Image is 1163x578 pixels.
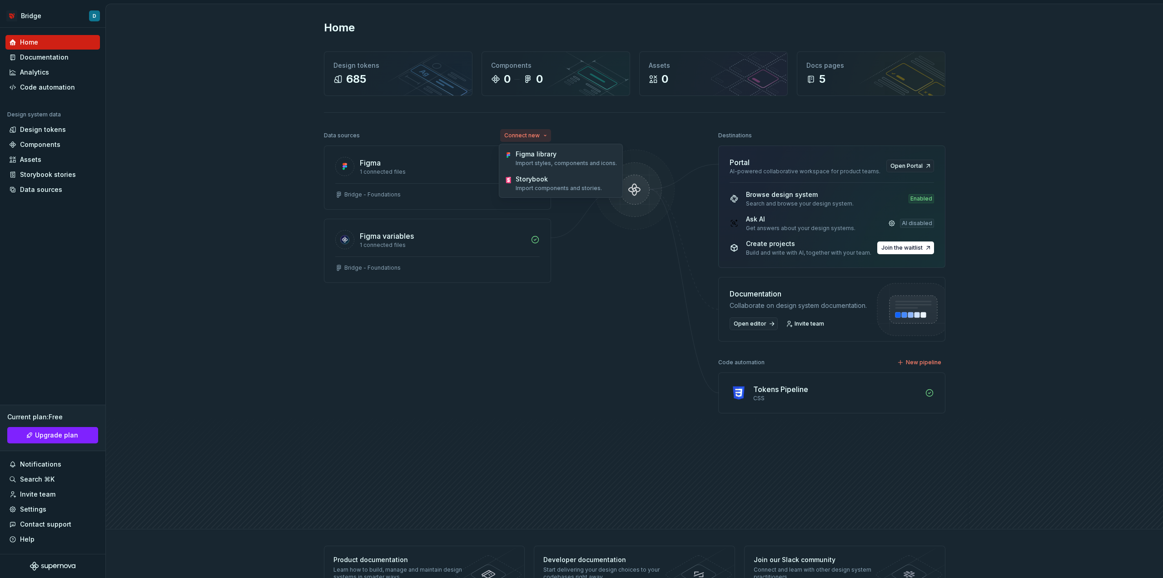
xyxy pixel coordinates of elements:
a: Components [5,137,100,152]
a: Figma1 connected filesBridge - Foundations [324,146,551,210]
div: Tokens Pipeline [753,384,808,395]
div: AI disabled [900,219,934,228]
span: Upgrade plan [35,431,78,440]
a: Invite team [5,487,100,502]
a: Components00 [482,51,630,96]
button: BridgeD [2,6,104,25]
a: Open Portal [886,160,934,172]
a: Open editor [730,317,778,330]
div: 1 connected files [360,168,525,176]
span: Connect new [504,132,540,139]
div: Create projects [746,239,871,248]
p: Import components and stories. [516,185,602,192]
button: New pipeline [895,356,945,369]
div: Storybook [516,175,548,184]
div: Portal [730,157,750,168]
div: Storybook stories [20,170,76,179]
div: Bridge [21,11,41,20]
span: Open Portal [890,162,923,170]
div: Notifications [20,460,61,469]
button: Search ⌘K [5,472,100,487]
button: Connect new [500,129,551,142]
a: Code automation [5,80,100,95]
div: Code automation [718,356,765,369]
div: Bridge - Foundations [344,191,401,198]
p: Import styles, components and icons. [516,160,617,167]
a: Docs pages5 [797,51,945,96]
img: 3f850d6b-8361-4b34-8a82-b945b4d8a89b.png [6,10,17,21]
button: Contact support [5,517,100,532]
div: Browse design system [746,190,854,199]
div: Components [491,61,621,70]
a: Assets [5,152,100,167]
a: Home [5,35,100,50]
div: Data sources [324,129,360,142]
div: Current plan : Free [7,412,98,422]
span: Join the waitlist [881,244,923,251]
div: Code automation [20,83,75,92]
svg: Supernova Logo [30,562,75,571]
div: Figma library [516,150,557,159]
button: Help [5,532,100,547]
a: Assets0 [639,51,788,96]
div: Design system data [7,111,61,118]
div: D [93,12,96,20]
div: Destinations [718,129,752,142]
div: CSS [753,395,919,402]
a: Figma variables1 connected filesBridge - Foundations [324,219,551,283]
div: Figma [360,157,381,168]
a: Documentation [5,50,100,65]
div: Documentation [20,53,69,62]
div: Components [20,140,60,149]
div: 0 [536,72,543,86]
div: Analytics [20,68,49,77]
div: Developer documentation [543,555,676,564]
div: Search and browse your design system. [746,200,854,207]
div: Contact support [20,520,71,529]
div: Build and write with AI, together with your team. [746,249,871,256]
div: AI-powered collaborative workspace for product teams. [730,168,881,175]
div: Assets [20,155,41,164]
a: Storybook stories [5,167,100,182]
a: Data sources [5,182,100,197]
div: Bridge - Foundations [344,264,401,271]
button: Upgrade plan [7,427,98,443]
div: Help [20,535,35,544]
div: Ask AI [746,215,855,224]
a: Settings [5,502,100,517]
div: Search ⌘K [20,475,55,484]
div: Collaborate on design system documentation. [730,301,867,310]
div: Docs pages [806,61,936,70]
div: 0 [504,72,511,86]
div: Invite team [20,490,55,499]
div: 5 [819,72,825,86]
div: 1 connected files [360,241,525,249]
div: 685 [346,72,366,86]
span: Invite team [795,320,824,327]
div: Join our Slack community [754,555,886,564]
a: Analytics [5,65,100,80]
div: Product documentation [333,555,466,564]
div: Get answers about your design systems. [746,225,855,232]
a: Design tokens [5,122,100,137]
div: Documentation [730,288,867,299]
a: Design tokens685 [324,51,472,96]
span: Open editor [734,320,766,327]
div: Home [20,38,38,47]
div: Design tokens [333,61,463,70]
a: Invite team [783,317,828,330]
button: Join the waitlist [877,241,934,254]
div: Assets [649,61,778,70]
div: Settings [20,505,46,514]
div: 0 [661,72,668,86]
span: New pipeline [906,359,941,366]
div: Figma variables [360,231,414,241]
h2: Home [324,20,355,35]
div: Enabled [909,194,934,203]
div: Design tokens [20,125,66,134]
button: Notifications [5,457,100,472]
div: Data sources [20,185,62,194]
